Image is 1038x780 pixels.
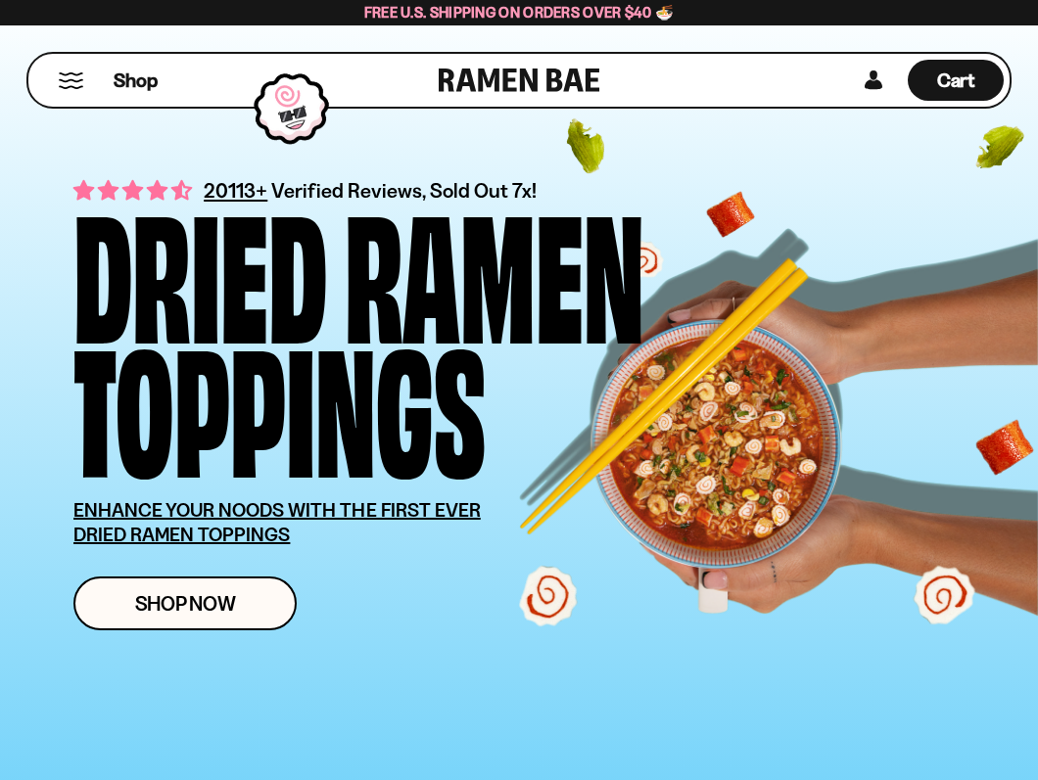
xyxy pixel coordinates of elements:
a: Shop [114,60,158,101]
a: Cart [908,54,1004,107]
div: Ramen [345,201,644,335]
span: Shop Now [135,593,236,614]
span: Shop [114,68,158,94]
span: Free U.S. Shipping on Orders over $40 🍜 [364,3,675,22]
div: Dried [73,201,327,335]
button: Mobile Menu Trigger [58,72,84,89]
div: Toppings [73,335,486,469]
u: ENHANCE YOUR NOODS WITH THE FIRST EVER DRIED RAMEN TOPPINGS [73,498,481,546]
a: Shop Now [73,576,297,630]
span: Cart [937,69,975,92]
